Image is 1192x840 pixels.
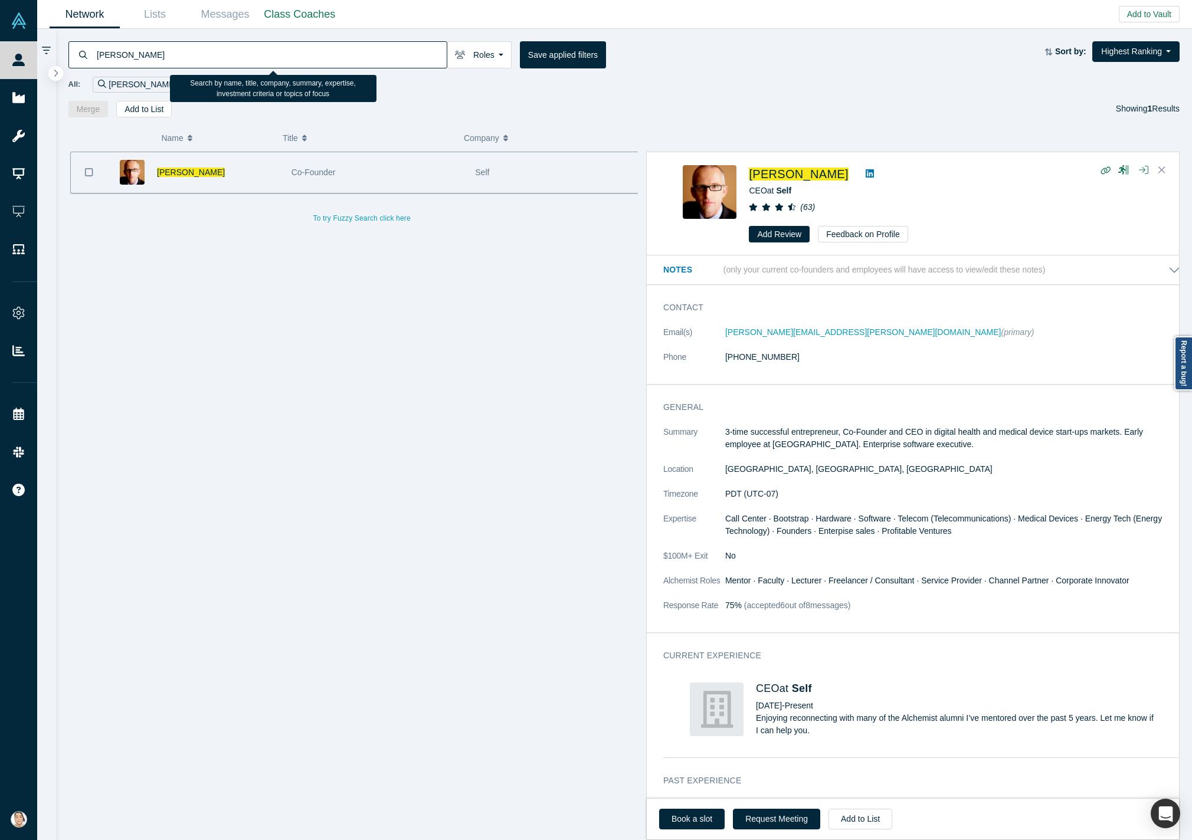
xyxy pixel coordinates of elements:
input: Search by name, title, company, summary, expertise, investment criteria or topics of focus [96,41,447,68]
dd: [GEOGRAPHIC_DATA], [GEOGRAPHIC_DATA], [GEOGRAPHIC_DATA] [725,463,1180,475]
p: (only your current co-founders and employees will have access to view/edit these notes) [723,265,1046,275]
img: Self's Logo [690,682,744,736]
img: Alchemist Vault Logo [11,12,27,29]
a: [PHONE_NUMBER] [725,352,800,362]
h4: CEO at [756,682,1154,695]
button: Highest Ranking [1092,41,1180,62]
h3: Contact [663,301,1164,314]
strong: Sort by: [1055,47,1086,56]
dd: No [725,550,1180,562]
h3: Notes [663,264,721,276]
a: Self [776,186,791,195]
span: Call Center · Bootstrap · Hardware · Software · Telecom (Telecommunications) · Medical Devices · ... [725,514,1162,536]
dt: Expertise [663,513,725,550]
span: Name [161,126,183,150]
dt: Timezone [663,488,725,513]
a: Book a slot [659,809,725,829]
button: Add to List [116,101,172,117]
span: 75% [725,601,742,610]
span: Company [464,126,499,150]
button: To try Fuzzy Search click here [305,211,419,226]
a: Report a bug! [1174,336,1192,391]
span: Co-Founder [292,168,336,177]
a: [PERSON_NAME][EMAIL_ADDRESS][PERSON_NAME][DOMAIN_NAME] [725,327,1001,337]
button: Close [1153,161,1171,180]
button: Add Review [749,226,810,242]
button: Company [464,126,633,150]
span: Results [1148,104,1180,113]
button: Request Meeting [733,809,820,829]
button: Add to Vault [1119,6,1180,22]
div: Showing [1116,101,1180,117]
dt: Response Rate [663,599,725,624]
span: CEO at [749,186,791,195]
span: (accepted 6 out of 8 messages) [742,601,850,610]
a: [PERSON_NAME] [749,168,848,181]
h3: General [663,401,1164,414]
a: Network [50,1,120,28]
button: Save applied filters [520,41,606,68]
button: Roles [447,41,512,68]
button: Feedback on Profile [818,226,908,242]
button: Notes (only your current co-founders and employees will have access to view/edit these notes) [663,264,1180,276]
i: ( 63 ) [800,202,815,212]
dt: Location [663,463,725,488]
dt: Alchemist Roles [663,575,725,599]
img: Robert Winder's Profile Image [683,165,736,219]
a: Self [792,682,812,694]
span: Self [475,168,489,177]
dd: PDT (UTC-07) [725,488,1180,500]
h3: Current Experience [663,649,1164,662]
button: Remove Filter [176,78,185,91]
a: [PERSON_NAME] [157,168,225,177]
div: [PERSON_NAME] [93,77,191,93]
span: (primary) [1001,327,1034,337]
p: Enjoying reconnecting with many of the Alchemist alumni I’ve mentored over the past 5 years. Let ... [756,712,1154,737]
dt: Summary [663,426,725,463]
button: Add to List [828,809,892,829]
a: Lists [120,1,190,28]
div: [DATE] - Present [756,700,1154,712]
img: Robert Winder's Profile Image [120,160,145,185]
span: Title [283,126,298,150]
dt: Phone [663,351,725,376]
button: Merge [68,101,109,117]
button: Bookmark [71,152,107,193]
dt: $100M+ Exit [663,550,725,575]
a: Messages [190,1,260,28]
dd: Mentor · Faculty · Lecturer · Freelancer / Consultant · Service Provider · Channel Partner · Corp... [725,575,1180,587]
strong: 1 [1148,104,1152,113]
button: Name [161,126,270,150]
h3: Past Experience [663,775,1164,787]
img: Natasha Lowery's Account [11,811,27,828]
span: All: [68,78,81,90]
a: Class Coaches [260,1,339,28]
p: 3-time successful entrepreneur, Co-Founder and CEO in digital health and medical device start-ups... [725,426,1180,451]
button: Title [283,126,451,150]
dt: Email(s) [663,326,725,351]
